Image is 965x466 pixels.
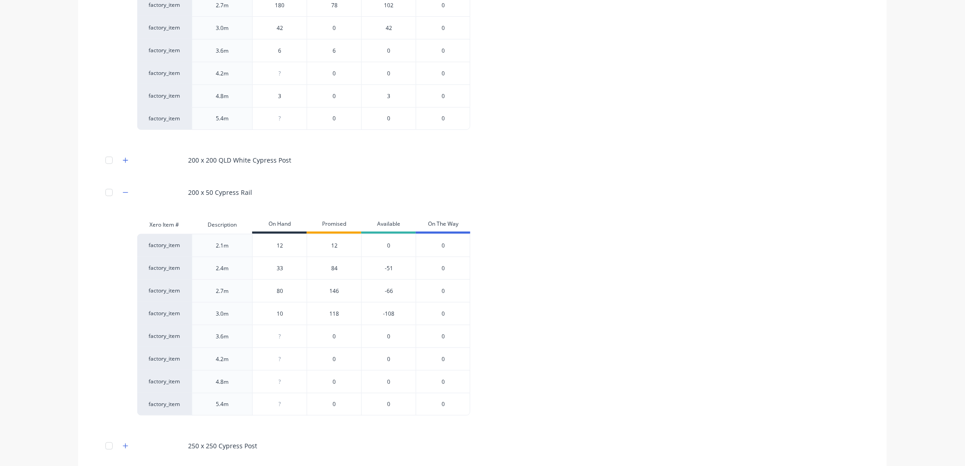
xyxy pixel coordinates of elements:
div: 33 [253,257,307,280]
div: ? [253,393,307,416]
div: 4.8m [192,84,252,107]
div: ? [253,62,307,85]
div: 0 [307,325,361,347]
div: Promised [307,216,361,234]
div: 4.2m [192,347,252,370]
div: 3 [361,84,416,107]
div: factory_item [137,279,192,302]
div: 6 [307,39,361,62]
div: 3.6m [192,325,252,347]
div: factory_item [137,234,192,257]
div: 0 [416,279,470,302]
div: factory_item [137,39,192,62]
div: 12 [307,234,361,257]
div: factory_item [137,370,192,393]
div: 42 [253,17,307,40]
div: 3.0m [192,302,252,325]
div: factory_item [137,393,192,416]
div: 0 [361,39,416,62]
div: factory_item [137,107,192,130]
div: 0 [307,107,361,130]
div: 5.4m [192,393,252,416]
div: factory_item [137,325,192,347]
div: factory_item [137,62,192,84]
div: 0 [416,84,470,107]
div: ? [253,371,307,393]
div: 0 [307,370,361,393]
div: factory_item [137,84,192,107]
div: 0 [361,234,416,257]
div: 0 [416,302,470,325]
div: 0 [416,16,470,39]
div: 0 [307,84,361,107]
div: 0 [416,325,470,347]
div: 3.6m [192,39,252,62]
div: 0 [361,347,416,370]
div: 12 [253,234,307,257]
div: Xero Item # [137,216,192,234]
div: 146 [307,279,361,302]
div: On The Way [416,216,470,234]
div: 10 [253,302,307,325]
div: 0 [416,393,470,416]
div: factory_item [137,257,192,279]
div: 0 [416,370,470,393]
div: 0 [416,107,470,130]
div: 0 [416,234,470,257]
div: 2.7m [192,279,252,302]
div: 80 [253,280,307,302]
div: 2.4m [192,257,252,279]
div: 4.2m [192,62,252,84]
div: Available [361,216,416,234]
div: 0 [416,257,470,279]
div: 0 [361,393,416,416]
div: 118 [307,302,361,325]
div: 4.8m [192,370,252,393]
div: -51 [361,257,416,279]
div: 5.4m [192,107,252,130]
div: ? [253,348,307,371]
div: 2.1m [192,234,252,257]
div: 0 [307,62,361,84]
div: 0 [416,39,470,62]
div: 0 [361,107,416,130]
div: 3.0m [192,16,252,39]
div: -66 [361,279,416,302]
div: ? [253,107,307,130]
div: 84 [307,257,361,279]
div: -108 [361,302,416,325]
div: factory_item [137,347,192,370]
div: 0 [361,62,416,84]
div: 0 [416,347,470,370]
div: 3 [253,85,307,108]
div: 0 [361,370,416,393]
div: ? [253,325,307,348]
div: factory_item [137,16,192,39]
div: factory_item [137,302,192,325]
div: 0 [307,16,361,39]
div: 6 [253,40,307,62]
div: Description [192,216,252,234]
div: 0 [307,347,361,370]
div: 42 [361,16,416,39]
div: 0 [307,393,361,416]
div: On Hand [252,216,307,234]
div: 0 [361,325,416,347]
div: 0 [416,62,470,84]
